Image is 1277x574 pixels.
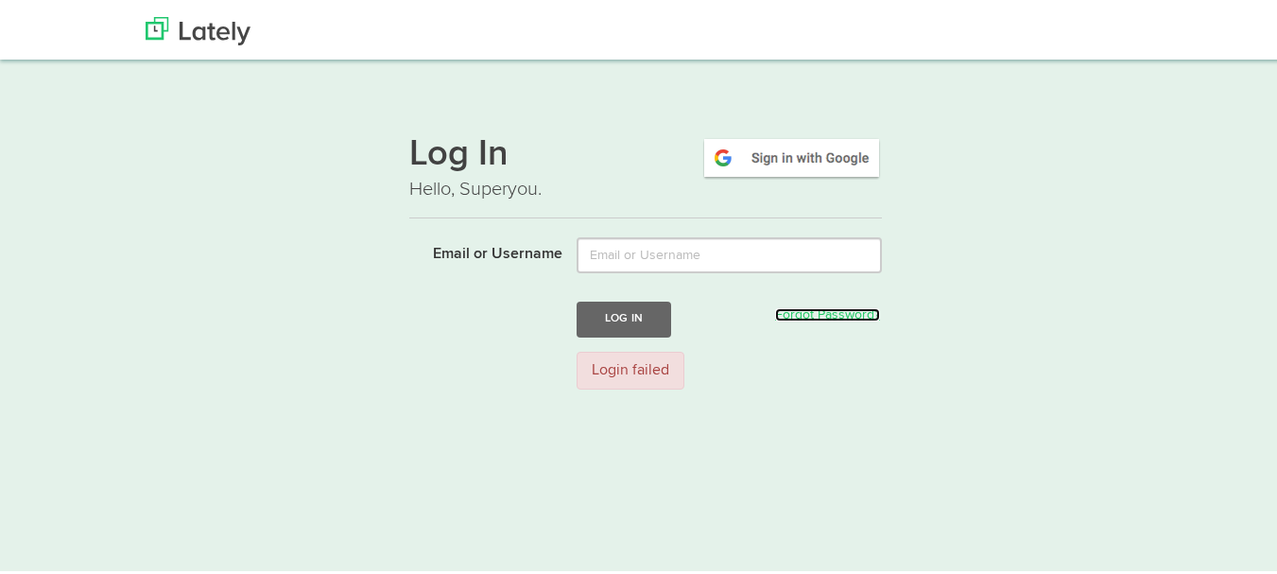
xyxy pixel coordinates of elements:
div: Login failed [577,349,684,388]
button: Log In [577,299,671,334]
img: Lately [146,14,250,43]
input: Email or Username [577,235,882,270]
p: Hello, Superyou. [409,173,882,200]
a: Forgot Password? [775,305,880,319]
img: google-signin.png [701,133,882,177]
label: Email or Username [395,235,562,263]
h1: Log In [409,133,882,173]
